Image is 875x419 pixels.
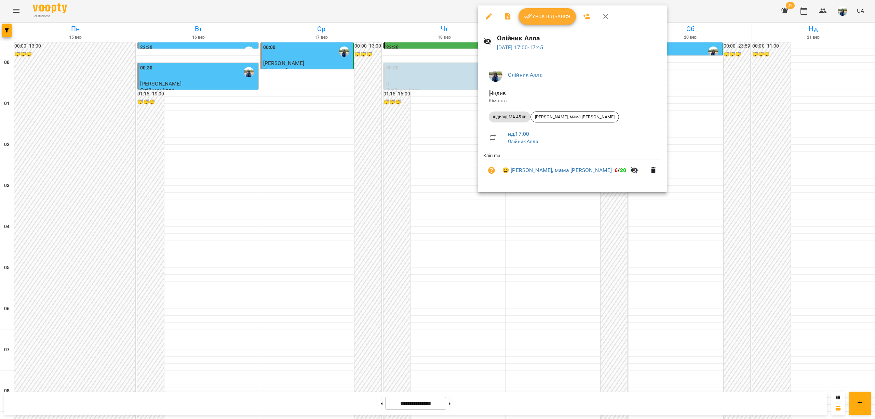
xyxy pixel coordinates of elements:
a: Олійник Алла [508,71,543,78]
p: Кімната [489,97,656,104]
b: / [615,167,626,173]
span: Урок відбувся [524,12,570,21]
div: [PERSON_NAME], мама [PERSON_NAME] [530,112,619,122]
span: [PERSON_NAME], мама [PERSON_NAME] [531,114,619,120]
button: Візит ще не сплачено. Додати оплату? [483,162,500,179]
a: Олійник Алла [508,139,538,144]
span: індивід МА 45 хв [489,114,530,120]
a: нд , 17:00 [508,131,529,137]
a: 😀 [PERSON_NAME], мама [PERSON_NAME] [502,166,612,174]
span: 6 [615,167,618,173]
h6: Олійник Алла [497,33,662,43]
img: 79bf113477beb734b35379532aeced2e.jpg [489,68,502,82]
span: 20 [620,167,626,173]
button: Урок відбувся [519,8,576,25]
span: - Індив [489,90,507,96]
a: [DATE] 17:00-17:45 [497,44,543,51]
ul: Клієнти [483,152,661,184]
